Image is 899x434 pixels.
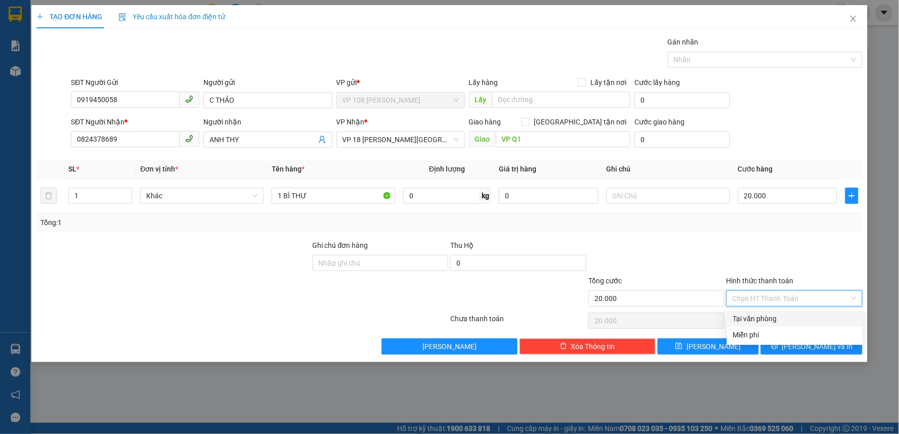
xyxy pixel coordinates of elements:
div: Chưa thanh toán [449,313,587,331]
button: delete [40,188,57,204]
span: printer [771,342,778,351]
button: plus [845,188,858,204]
span: close [849,15,858,23]
span: Lấy hàng [469,78,498,86]
img: icon [118,13,126,21]
span: Lấy [469,92,492,108]
input: VD: Bàn, Ghế [272,188,395,204]
span: Yêu cầu xuất hóa đơn điện tử [118,13,225,21]
input: Cước giao hàng [634,132,730,148]
button: [PERSON_NAME] [381,338,518,355]
span: VP 108 Lê Hồng Phong - Vũng Tàu [343,93,459,108]
span: Định lượng [429,165,465,173]
span: delete [560,342,567,351]
label: Cước lấy hàng [634,78,680,86]
label: Ghi chú đơn hàng [313,241,368,249]
div: Tổng: 1 [40,217,347,228]
span: Xóa Thông tin [571,341,615,352]
span: Giá trị hàng [499,165,536,173]
input: Dọc đường [496,131,631,147]
span: [PERSON_NAME] [422,341,477,352]
div: Tại văn phòng [733,313,857,324]
span: phone [185,95,193,103]
span: Giao hàng [469,118,501,126]
div: SĐT Người Gửi [71,77,199,88]
button: save[PERSON_NAME] [658,338,759,355]
span: Đơn vị tính [140,165,178,173]
span: Giao [469,131,496,147]
input: Ghi Chú [607,188,730,204]
span: Tổng cước [588,277,622,285]
div: SĐT Người Nhận [71,116,199,127]
span: VP Nhận [336,118,365,126]
span: Cước hàng [738,165,773,173]
span: TẠO ĐƠN HÀNG [36,13,102,21]
span: kg [481,188,491,204]
span: plus [846,192,858,200]
span: phone [185,135,193,143]
span: Lấy tận nơi [586,77,630,88]
div: Người gửi [203,77,332,88]
div: VP gửi [336,77,465,88]
button: printer[PERSON_NAME] và In [761,338,863,355]
button: Close [839,5,868,33]
label: Gán nhãn [668,38,699,46]
span: VP 18 Nguyễn Thái Bình - Quận 1 [343,132,459,147]
span: [PERSON_NAME] và In [782,341,853,352]
th: Ghi chú [603,159,734,179]
span: [GEOGRAPHIC_DATA] tận nơi [530,116,630,127]
input: Dọc đường [492,92,631,108]
label: Hình thức thanh toán [726,277,794,285]
label: Cước giao hàng [634,118,684,126]
span: [PERSON_NAME] [687,341,741,352]
span: user-add [318,136,326,144]
input: 0 [499,188,598,204]
span: Thu Hộ [450,241,474,249]
button: deleteXóa Thông tin [520,338,656,355]
span: Tên hàng [272,165,305,173]
div: Miễn phí [733,329,857,340]
input: Cước lấy hàng [634,92,730,108]
span: save [675,342,682,351]
input: Ghi chú đơn hàng [313,255,449,271]
span: plus [36,13,44,20]
span: Khác [146,188,258,203]
div: Người nhận [203,116,332,127]
span: SL [68,165,76,173]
